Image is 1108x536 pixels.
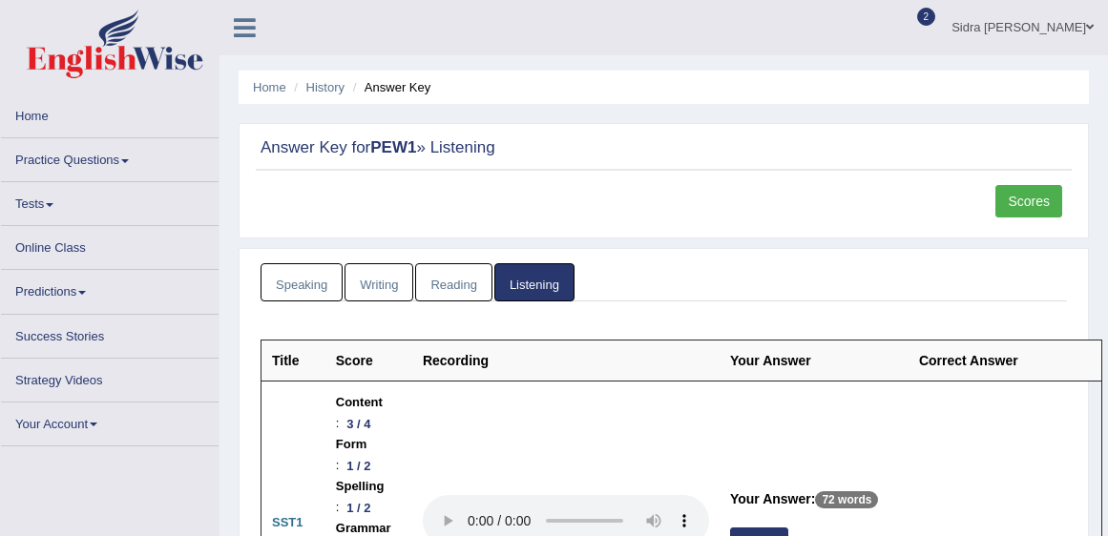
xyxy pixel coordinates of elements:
a: Speaking [261,263,343,302]
li: : [336,434,402,476]
a: Online Class [1,226,219,263]
b: SST1 [272,515,303,529]
th: Your Answer [720,340,909,381]
a: Home [1,94,219,132]
a: Home [253,80,286,94]
b: Spelling [336,476,385,497]
b: Form [336,434,367,455]
a: Writing [345,263,413,302]
a: Reading [415,263,491,302]
a: Practice Questions [1,138,219,175]
th: Score [325,340,412,381]
p: 72 words [815,491,878,508]
th: Correct Answer [909,340,1101,381]
a: History [306,80,345,94]
b: Your Answer: [730,491,815,506]
strong: PEW1 [370,138,416,156]
h2: Answer Key for » Listening [261,139,761,157]
a: Your Account [1,402,219,440]
li: Answer Key [348,78,431,96]
div: 3 / 4 [339,414,378,434]
a: Strategy Videos [1,359,219,396]
li: : [336,476,402,518]
a: Success Stories [1,315,219,352]
div: 1 / 2 [339,456,378,476]
b: Content [336,392,383,413]
th: Title [261,340,325,381]
a: Scores [995,185,1062,217]
span: 2 [917,8,936,26]
div: 1 / 2 [339,498,378,518]
th: Recording [412,340,720,381]
a: Predictions [1,270,219,307]
a: Tests [1,182,219,219]
a: Listening [494,263,575,302]
li: : [336,392,402,434]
